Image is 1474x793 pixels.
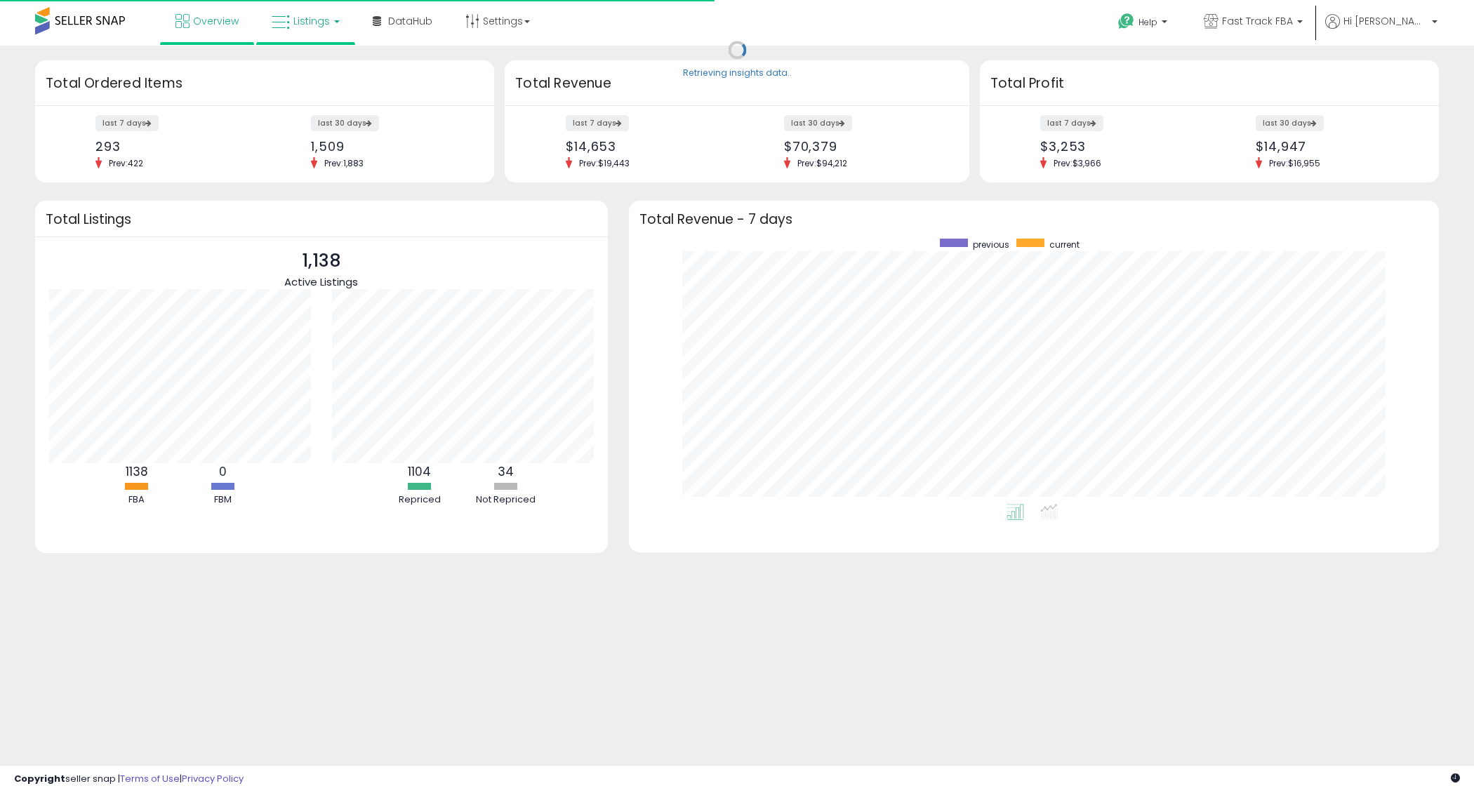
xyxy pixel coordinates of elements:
label: last 30 days [1256,115,1324,131]
label: last 7 days [566,115,629,131]
label: last 7 days [95,115,159,131]
div: FBM [181,493,265,507]
b: 0 [219,463,227,480]
i: Get Help [1117,13,1135,30]
div: $70,379 [784,139,945,154]
h3: Total Revenue [515,74,959,93]
label: last 30 days [311,115,379,131]
div: Repriced [378,493,462,507]
span: Prev: $94,212 [790,157,854,169]
b: 1104 [408,463,431,480]
a: Help [1107,2,1181,46]
div: Retrieving insights data.. [683,67,792,80]
span: Help [1138,16,1157,28]
span: Active Listings [284,274,358,289]
span: Prev: 1,883 [317,157,371,169]
span: Hi [PERSON_NAME] [1343,14,1428,28]
span: Prev: $16,955 [1262,157,1327,169]
a: Hi [PERSON_NAME] [1325,14,1438,46]
label: last 30 days [784,115,852,131]
span: DataHub [388,14,432,28]
h3: Total Revenue - 7 days [639,214,1428,225]
b: 1138 [126,463,148,480]
div: 293 [95,139,254,154]
span: Prev: 422 [102,157,150,169]
h3: Total Listings [46,214,597,225]
span: Overview [193,14,239,28]
div: 1,509 [311,139,470,154]
label: last 7 days [1040,115,1103,131]
b: 34 [498,463,514,480]
span: Prev: $3,966 [1047,157,1108,169]
div: Not Repriced [464,493,548,507]
p: 1,138 [284,248,358,274]
span: Fast Track FBA [1222,14,1293,28]
div: $14,653 [566,139,726,154]
span: current [1049,239,1080,251]
div: $14,947 [1256,139,1414,154]
span: Prev: $19,443 [572,157,637,169]
span: Listings [293,14,330,28]
div: FBA [95,493,179,507]
h3: Total Ordered Items [46,74,484,93]
h3: Total Profit [990,74,1428,93]
div: $3,253 [1040,139,1199,154]
span: previous [973,239,1009,251]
